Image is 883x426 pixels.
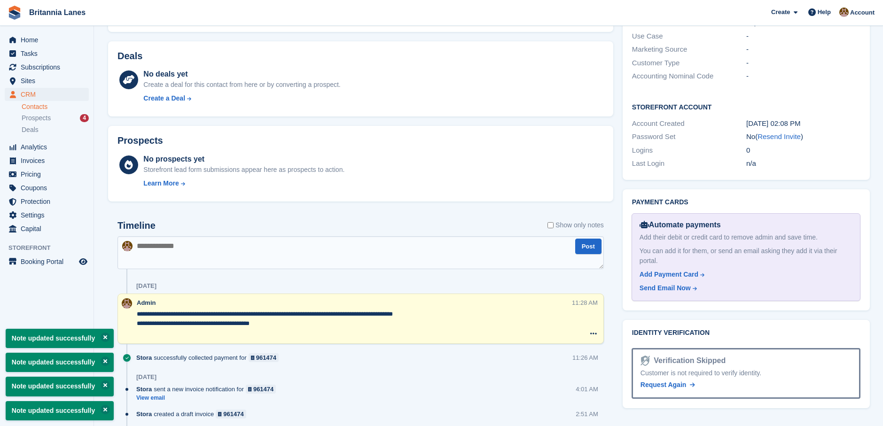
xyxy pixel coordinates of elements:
[143,154,344,165] div: No prospects yet
[755,132,803,140] span: ( )
[640,219,852,231] div: Automate payments
[547,220,554,230] input: Show only notes
[850,8,875,17] span: Account
[640,246,852,266] div: You can add it for them, or send an email asking they add it via their portal.
[8,243,94,253] span: Storefront
[5,181,89,194] a: menu
[5,255,89,268] a: menu
[6,329,114,348] p: Note updated successfully
[632,199,860,206] h2: Payment cards
[640,232,852,242] div: Add their debit or credit card to remove admin and save time.
[136,282,156,290] div: [DATE]
[6,401,114,420] p: Note updated successfully
[22,114,51,123] span: Prospects
[256,353,276,362] div: 961474
[21,181,77,194] span: Coupons
[632,71,746,82] div: Accounting Nominal Code
[5,74,89,87] a: menu
[6,353,114,372] p: Note updated successfully
[246,385,276,394] a: 961474
[6,377,114,396] p: Note updated successfully
[5,33,89,46] a: menu
[21,222,77,235] span: Capital
[21,88,77,101] span: CRM
[632,158,746,169] div: Last Login
[5,222,89,235] a: menu
[223,410,243,418] div: 961474
[746,58,860,69] div: -
[136,410,251,418] div: created a draft invoice
[136,385,281,394] div: sent a new invoice notification for
[25,5,89,20] a: Britannia Lanes
[143,178,179,188] div: Learn More
[632,44,746,55] div: Marketing Source
[122,298,132,309] img: Admin
[632,329,860,337] h2: Identity verification
[746,158,860,169] div: n/a
[22,113,89,123] a: Prospects 4
[22,125,89,135] a: Deals
[143,93,340,103] a: Create a Deal
[117,220,156,231] h2: Timeline
[746,71,860,82] div: -
[771,8,790,17] span: Create
[21,255,77,268] span: Booking Portal
[632,118,746,129] div: Account Created
[746,132,860,142] div: No
[5,154,89,167] a: menu
[21,140,77,154] span: Analytics
[746,44,860,55] div: -
[650,355,726,366] div: Verification Skipped
[5,168,89,181] a: menu
[632,132,746,142] div: Password Set
[640,283,691,293] div: Send Email Now
[136,353,152,362] span: Stora
[632,31,746,42] div: Use Case
[746,31,860,42] div: -
[641,380,695,390] a: Request Again
[249,353,279,362] a: 961474
[572,353,598,362] div: 11:26 AM
[632,145,746,156] div: Logins
[5,61,89,74] a: menu
[818,8,831,17] span: Help
[117,135,163,146] h2: Prospects
[547,220,604,230] label: Show only notes
[21,168,77,181] span: Pricing
[136,373,156,381] div: [DATE]
[839,8,849,17] img: Admin
[143,93,185,103] div: Create a Deal
[21,195,77,208] span: Protection
[5,140,89,154] a: menu
[143,178,344,188] a: Learn More
[5,209,89,222] a: menu
[640,270,849,279] a: Add Payment Card
[21,47,77,60] span: Tasks
[576,410,598,418] div: 2:51 AM
[758,132,801,140] a: Resend Invite
[5,88,89,101] a: menu
[136,353,283,362] div: successfully collected payment for
[137,299,156,306] span: Admin
[136,410,152,418] span: Stora
[22,102,89,111] a: Contacts
[136,394,281,402] a: View email
[21,209,77,222] span: Settings
[143,69,340,80] div: No deals yet
[143,165,344,175] div: Storefront lead form submissions appear here as prospects to action.
[641,381,687,388] span: Request Again
[5,47,89,60] a: menu
[216,410,246,418] a: 961474
[143,80,340,90] div: Create a deal for this contact from here or by converting a prospect.
[21,154,77,167] span: Invoices
[5,195,89,208] a: menu
[640,270,698,279] div: Add Payment Card
[78,256,89,267] a: Preview store
[641,368,852,378] div: Customer is not required to verify identity.
[22,125,39,134] span: Deals
[21,74,77,87] span: Sites
[122,241,133,251] img: Admin
[136,385,152,394] span: Stora
[21,61,77,74] span: Subscriptions
[576,385,598,394] div: 4:01 AM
